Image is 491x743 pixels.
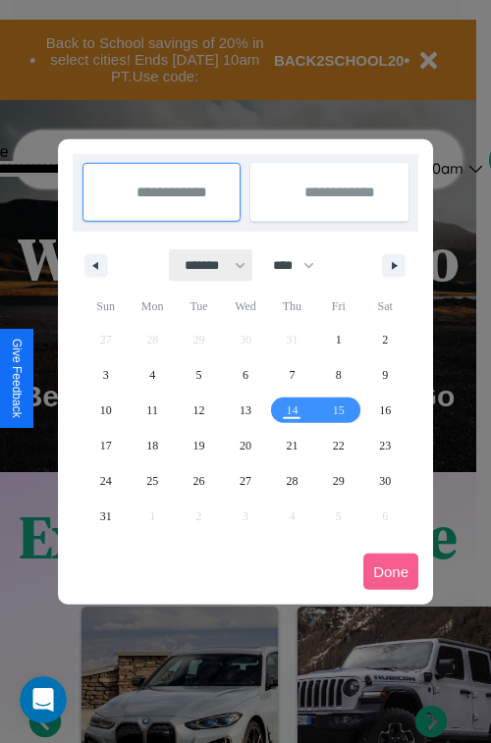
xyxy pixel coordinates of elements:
[196,357,202,393] span: 5
[269,428,315,463] button: 21
[176,291,222,322] span: Tue
[100,393,112,428] span: 10
[315,428,361,463] button: 22
[240,428,251,463] span: 20
[315,357,361,393] button: 8
[82,499,129,534] button: 31
[379,393,391,428] span: 16
[20,676,67,723] iframe: Intercom live chat
[382,322,388,357] span: 2
[149,357,155,393] span: 4
[129,428,175,463] button: 18
[379,428,391,463] span: 23
[82,463,129,499] button: 24
[379,463,391,499] span: 30
[176,463,222,499] button: 26
[315,463,361,499] button: 29
[362,463,409,499] button: 30
[222,291,268,322] span: Wed
[333,428,345,463] span: 22
[222,428,268,463] button: 20
[100,428,112,463] span: 17
[362,393,409,428] button: 16
[362,322,409,357] button: 2
[82,291,129,322] span: Sun
[82,428,129,463] button: 17
[176,428,222,463] button: 19
[193,463,205,499] span: 26
[286,463,298,499] span: 28
[315,393,361,428] button: 15
[193,393,205,428] span: 12
[362,357,409,393] button: 9
[336,322,342,357] span: 1
[222,357,268,393] button: 6
[129,393,175,428] button: 11
[129,463,175,499] button: 25
[336,357,342,393] span: 8
[146,393,158,428] span: 11
[269,291,315,322] span: Thu
[103,357,109,393] span: 3
[240,463,251,499] span: 27
[82,393,129,428] button: 10
[176,357,222,393] button: 5
[243,357,248,393] span: 6
[362,291,409,322] span: Sat
[222,393,268,428] button: 13
[100,499,112,534] span: 31
[176,393,222,428] button: 12
[82,357,129,393] button: 3
[315,322,361,357] button: 1
[269,393,315,428] button: 14
[362,428,409,463] button: 23
[315,291,361,322] span: Fri
[146,463,158,499] span: 25
[222,463,268,499] button: 27
[129,357,175,393] button: 4
[269,463,315,499] button: 28
[100,463,112,499] span: 24
[289,357,295,393] span: 7
[129,291,175,322] span: Mon
[146,428,158,463] span: 18
[382,357,388,393] span: 9
[286,428,298,463] span: 21
[363,554,418,590] button: Done
[286,393,298,428] span: 14
[240,393,251,428] span: 13
[10,339,24,418] div: Give Feedback
[333,393,345,428] span: 15
[333,463,345,499] span: 29
[269,357,315,393] button: 7
[193,428,205,463] span: 19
